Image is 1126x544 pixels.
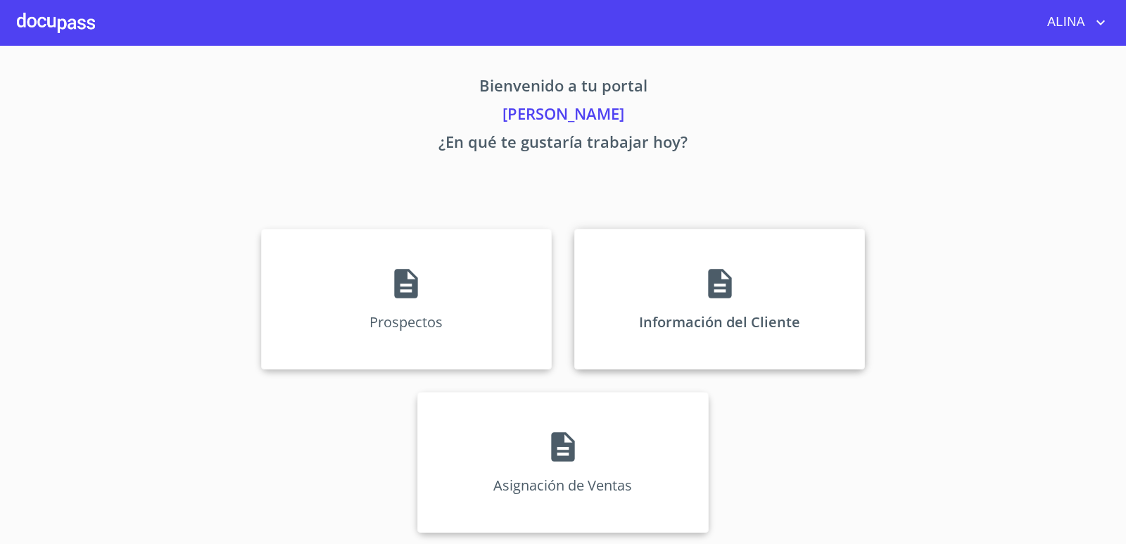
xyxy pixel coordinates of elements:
[493,476,632,495] p: Asignación de Ventas
[129,130,997,158] p: ¿En qué te gustaría trabajar hoy?
[129,74,997,102] p: Bienvenido a tu portal
[1037,11,1109,34] button: account of current user
[129,102,997,130] p: [PERSON_NAME]
[1037,11,1092,34] span: ALINA
[639,312,800,331] p: Información del Cliente
[369,312,443,331] p: Prospectos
